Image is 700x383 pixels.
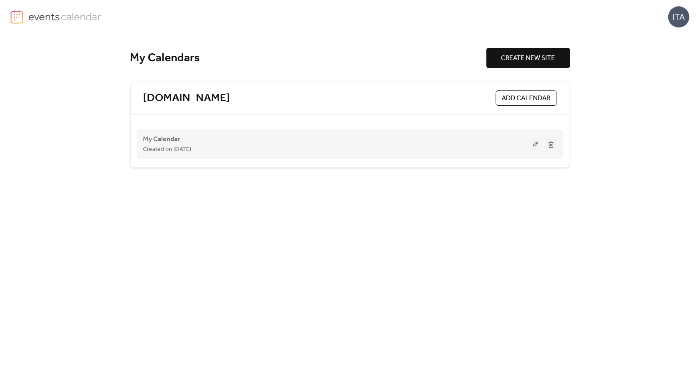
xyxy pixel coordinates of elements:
button: CREATE NEW SITE [486,48,570,68]
div: ITA [668,6,689,27]
span: Created on [DATE] [143,145,192,155]
a: [DOMAIN_NAME] [143,91,231,105]
span: My Calendar [143,134,181,145]
img: logo-type [28,10,102,23]
button: ADD CALENDAR [496,90,557,106]
span: ADD CALENDAR [502,93,551,104]
span: CREATE NEW SITE [501,53,555,63]
div: My Calendars [130,51,486,66]
img: logo [11,10,23,24]
a: My Calendar [143,137,181,142]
